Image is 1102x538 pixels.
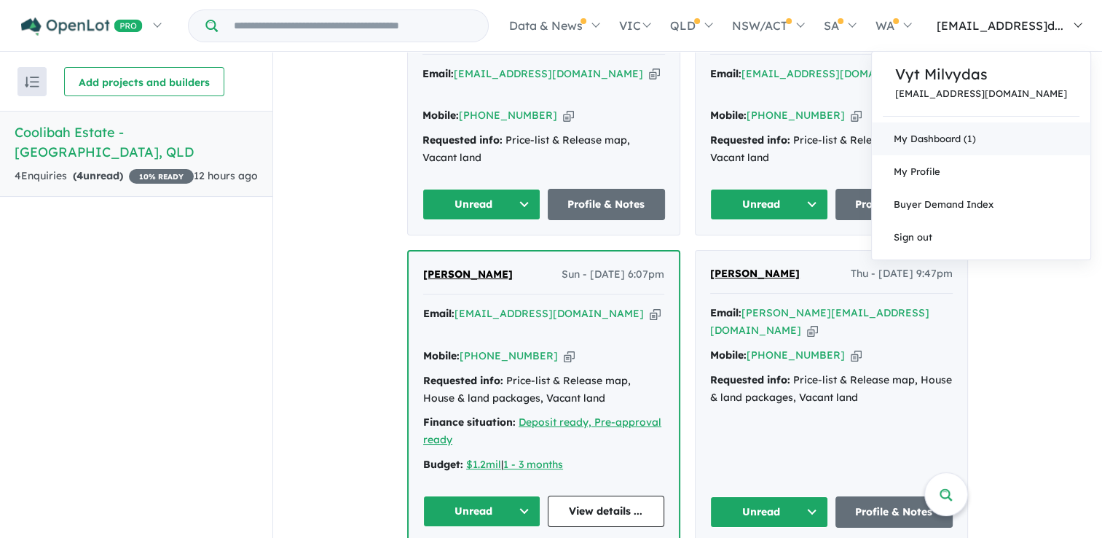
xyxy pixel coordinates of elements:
strong: Mobile: [710,109,747,122]
a: Profile & Notes [835,189,953,220]
a: [PERSON_NAME][EMAIL_ADDRESS][DOMAIN_NAME] [710,306,929,337]
div: Price-list & Release map, Vacant land [710,132,953,167]
img: Openlot PRO Logo White [21,17,143,36]
a: [PHONE_NUMBER] [460,349,558,362]
a: My Profile [872,155,1090,188]
strong: Finance situation: [423,416,516,429]
a: Profile & Notes [835,496,953,528]
button: Unread [422,189,540,220]
button: Copy [851,108,862,123]
a: [PHONE_NUMBER] [747,348,845,362]
a: [EMAIL_ADDRESS][DOMAIN_NAME] [454,67,643,80]
a: 1 - 3 months [503,458,563,471]
strong: Requested info: [422,133,503,147]
span: Thu - [DATE] 9:47pm [851,265,953,283]
a: Buyer Demand Index [872,188,1090,221]
strong: Budget: [423,458,463,471]
div: | [423,456,664,474]
a: Vyt Milvydas [895,63,1067,85]
div: Price-list & Release map, Vacant land [422,132,665,167]
button: Copy [851,348,862,363]
button: Copy [564,348,575,364]
button: Unread [710,496,828,528]
span: 4 [76,169,83,182]
strong: Email: [710,67,741,80]
span: [PERSON_NAME] [423,268,513,281]
button: Copy [563,108,574,123]
h5: Coolibah Estate - [GEOGRAPHIC_DATA] , QLD [15,122,258,162]
a: $1.2mil [466,458,501,471]
div: Price-list & Release map, House & land packages, Vacant land [710,372,953,407]
a: [PERSON_NAME] [423,266,513,284]
div: Price-list & Release map, House & land packages, Vacant land [423,373,664,408]
button: Copy [650,306,661,321]
span: Sun - [DATE] 6:07pm [562,266,664,284]
a: [PHONE_NUMBER] [459,109,557,122]
strong: Email: [710,306,741,319]
strong: Mobile: [422,109,459,122]
a: My Dashboard (1) [872,122,1090,155]
a: Profile & Notes [548,189,666,220]
button: Copy [807,323,818,338]
button: Unread [423,496,540,527]
strong: Requested info: [710,373,790,386]
strong: Requested info: [423,374,503,387]
a: View details ... [548,496,665,527]
strong: Email: [423,307,454,320]
div: 4 Enquir ies [15,168,194,185]
span: [EMAIL_ADDRESS]d... [937,18,1063,33]
a: Deposit ready, Pre-approval ready [423,416,661,446]
a: [PHONE_NUMBER] [747,109,845,122]
a: [PERSON_NAME] [710,265,800,283]
button: Copy [649,66,660,82]
button: Add projects and builders [64,67,224,96]
input: Try estate name, suburb, builder or developer [221,10,485,42]
strong: ( unread) [73,169,123,182]
span: 12 hours ago [194,169,258,182]
a: [EMAIL_ADDRESS][DOMAIN_NAME] [741,67,931,80]
img: sort.svg [25,77,39,87]
strong: Email: [422,67,454,80]
a: [EMAIL_ADDRESS][DOMAIN_NAME] [454,307,644,320]
a: Sign out [872,221,1090,254]
span: [PERSON_NAME] [710,267,800,280]
span: My Profile [894,165,940,177]
strong: Mobile: [710,348,747,362]
strong: Requested info: [710,133,790,147]
button: Unread [710,189,828,220]
strong: Mobile: [423,349,460,362]
span: 10 % READY [129,169,194,184]
a: [EMAIL_ADDRESS][DOMAIN_NAME] [895,88,1067,99]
